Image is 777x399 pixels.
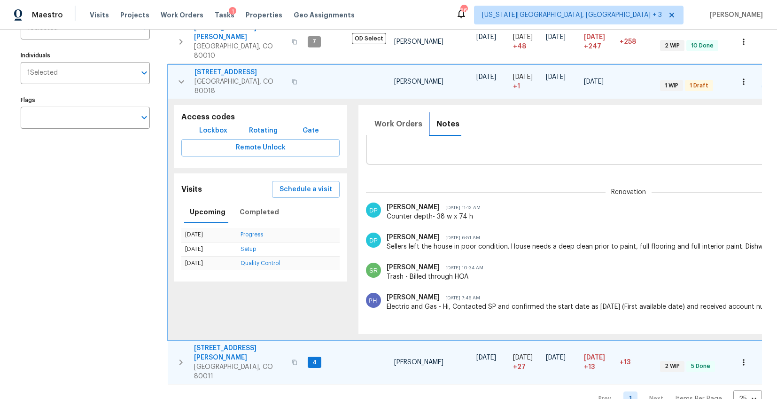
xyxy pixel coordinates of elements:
[616,20,656,63] td: 258 day(s) past target finish date
[436,117,459,131] span: Notes
[241,260,280,266] a: Quality Control
[32,10,63,20] span: Maestro
[21,53,150,58] label: Individuals
[440,205,481,210] span: [DATE] 11:12 AM
[272,181,340,198] button: Schedule a visit
[546,74,566,80] span: [DATE]
[215,12,234,18] span: Tasks
[616,340,656,384] td: 13 day(s) past target finish date
[661,42,684,50] span: 2 WIP
[90,10,109,20] span: Visits
[21,97,150,103] label: Flags
[620,359,630,366] span: +13
[181,228,237,242] td: [DATE]
[309,359,320,367] span: 4
[366,203,381,218] img: David Page
[387,264,440,271] span: [PERSON_NAME]
[374,117,422,131] span: Work Orders
[476,34,496,40] span: [DATE]
[181,256,237,270] td: [DATE]
[460,6,467,15] div: 56
[513,42,526,51] span: + 48
[245,122,281,140] button: Rotating
[241,246,256,252] a: Setup
[387,294,440,301] span: [PERSON_NAME]
[584,42,601,51] span: +247
[249,125,278,137] span: Rotating
[509,64,542,99] td: Project started 1 days late
[440,266,483,270] span: [DATE] 10:34 AM
[509,20,542,63] td: Project started 48 days late
[509,340,542,384] td: Project started 27 days late
[580,20,616,63] td: Scheduled to finish 247 day(s) late
[366,233,381,248] img: David Page
[394,39,443,45] span: [PERSON_NAME]
[189,142,332,154] span: Remote Unlock
[161,10,203,20] span: Work Orders
[584,354,605,361] span: [DATE]
[138,66,151,79] button: Open
[476,354,496,361] span: [DATE]
[120,10,149,20] span: Projects
[366,263,381,278] img: SHYAMJITH R
[546,34,566,40] span: [DATE]
[181,139,340,156] button: Remote Unlock
[584,78,604,85] span: [DATE]
[229,7,236,16] div: 1
[394,359,443,366] span: [PERSON_NAME]
[240,206,279,218] span: Completed
[194,42,286,61] span: [GEOGRAPHIC_DATA], CO 80010
[27,69,58,77] span: 1 Selected
[440,235,480,240] span: [DATE] 6:51 AM
[194,77,286,96] span: [GEOGRAPHIC_DATA], CO 80018
[687,42,717,50] span: 10 Done
[195,122,231,140] button: Lockbox
[190,206,225,218] span: Upcoming
[706,10,763,20] span: [PERSON_NAME]
[194,68,286,77] span: [STREET_ADDRESS]
[584,362,595,372] span: +13
[366,293,381,308] img: Prabanjan H
[352,33,386,44] span: OD Select
[513,362,526,372] span: + 27
[299,125,322,137] span: Gate
[294,10,355,20] span: Geo Assignments
[309,38,320,46] span: 7
[513,74,533,80] span: [DATE]
[611,188,646,197] span: Renovation
[513,354,533,361] span: [DATE]
[280,184,332,196] span: Schedule a visit
[387,234,440,241] span: [PERSON_NAME]
[246,10,282,20] span: Properties
[138,111,151,124] button: Open
[661,82,682,90] span: 1 WIP
[440,296,480,300] span: [DATE] 7:46 AM
[387,204,440,211] span: [PERSON_NAME]
[584,34,605,40] span: [DATE]
[476,74,496,80] span: [DATE]
[482,10,662,20] span: [US_STATE][GEOGRAPHIC_DATA], [GEOGRAPHIC_DATA] + 3
[580,340,616,384] td: Scheduled to finish 13 day(s) late
[661,362,684,370] span: 2 WIP
[181,185,202,195] h5: Visits
[181,112,340,122] h5: Access codes
[181,242,237,256] td: [DATE]
[394,78,443,85] span: [PERSON_NAME]
[241,232,263,237] a: Progress
[295,122,326,140] button: Gate
[546,354,566,361] span: [DATE]
[199,125,227,137] span: Lockbox
[513,82,520,91] span: + 1
[687,362,714,370] span: 5 Done
[194,344,286,362] span: [STREET_ADDRESS][PERSON_NAME]
[194,362,286,381] span: [GEOGRAPHIC_DATA], CO 80011
[686,82,712,90] span: 1 Draft
[513,34,533,40] span: [DATE]
[194,23,286,42] span: [STREET_ADDRESS][PERSON_NAME]
[620,39,636,45] span: +258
